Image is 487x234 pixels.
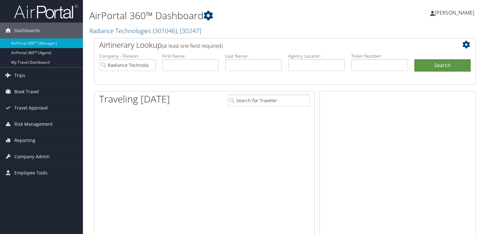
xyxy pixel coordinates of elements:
span: Company Admin [14,149,50,165]
span: Travel Approval [14,100,48,116]
h1: Traveling [DATE] [99,92,170,106]
span: Reporting [14,132,35,148]
span: Employee Tools [14,165,48,181]
span: (at least one field required) [162,42,223,49]
span: Risk Management [14,116,53,132]
a: Radiance Technologies [89,26,201,35]
label: Agency Locator: [288,53,345,59]
img: airportal-logo.png [14,4,78,19]
button: Search [414,59,471,72]
span: Dashboards [14,23,40,39]
label: Last Name: [225,53,282,59]
span: ( 301046 ) [153,26,177,35]
label: Ticket Number: [351,53,408,59]
span: Trips [14,67,25,83]
label: Company - Division: [99,53,156,59]
h1: AirPortal 360™ Dashboard [89,9,350,22]
span: , [ 30247 ] [177,26,201,35]
label: First Name: [162,53,219,59]
h2: Airtinerary Lookup [99,39,439,50]
span: [PERSON_NAME] [435,9,474,16]
span: Book Travel [14,84,39,100]
a: [PERSON_NAME] [430,3,481,22]
input: Search for Traveler [228,95,310,106]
